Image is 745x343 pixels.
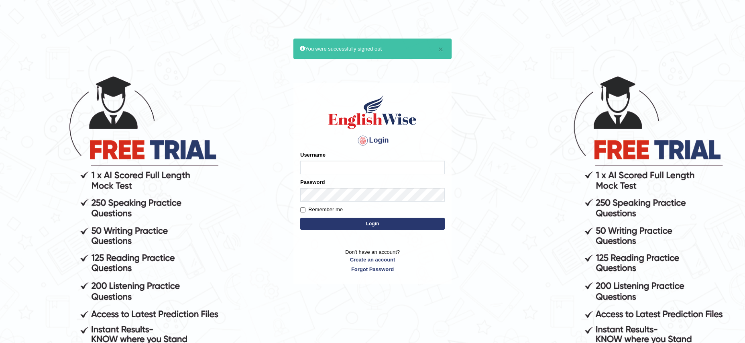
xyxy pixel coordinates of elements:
a: Create an account [300,256,445,263]
input: Remember me [300,207,305,212]
button: Login [300,218,445,230]
img: Logo of English Wise sign in for intelligent practice with AI [327,94,418,130]
h4: Login [300,134,445,147]
p: Don't have an account? [300,248,445,273]
button: × [438,45,443,53]
div: You were successfully signed out [293,39,452,59]
label: Remember me [300,206,343,214]
label: Password [300,178,325,186]
label: Username [300,151,326,159]
a: Forgot Password [300,265,445,273]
